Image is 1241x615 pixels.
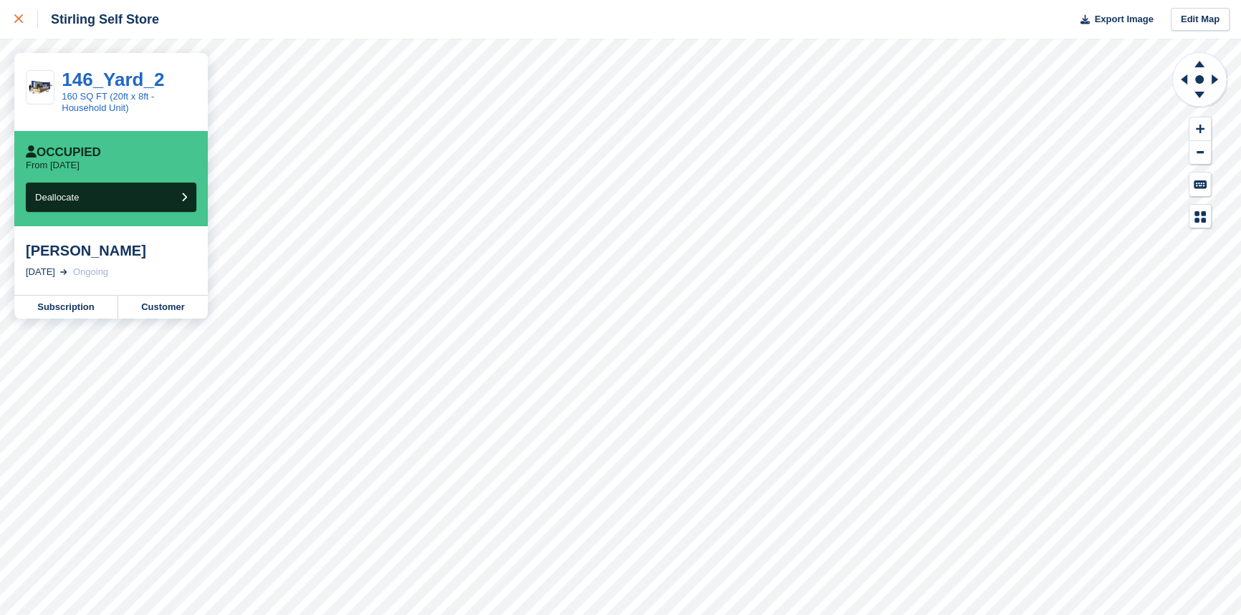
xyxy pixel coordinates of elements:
button: Map Legend [1189,205,1211,228]
button: Export Image [1072,8,1154,32]
button: Deallocate [26,183,196,212]
span: Export Image [1094,12,1153,26]
img: 20-ft-container%20(1).jpg [27,77,54,98]
a: Subscription [14,296,118,319]
p: From [DATE] [26,160,80,171]
div: Stirling Self Store [38,11,159,28]
a: Customer [118,296,208,319]
span: Deallocate [35,192,79,203]
a: 160 SQ FT (20ft x 8ft - Household Unit) [62,91,154,113]
div: Ongoing [73,265,108,279]
div: Occupied [26,145,101,160]
button: Zoom In [1189,117,1211,141]
button: Keyboard Shortcuts [1189,173,1211,196]
a: 146_Yard_2 [62,69,164,90]
a: Edit Map [1171,8,1230,32]
div: [PERSON_NAME] [26,242,196,259]
img: arrow-right-light-icn-cde0832a797a2874e46488d9cf13f60e5c3a73dbe684e267c42b8395dfbc2abf.svg [60,269,67,275]
div: [DATE] [26,265,55,279]
button: Zoom Out [1189,141,1211,165]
